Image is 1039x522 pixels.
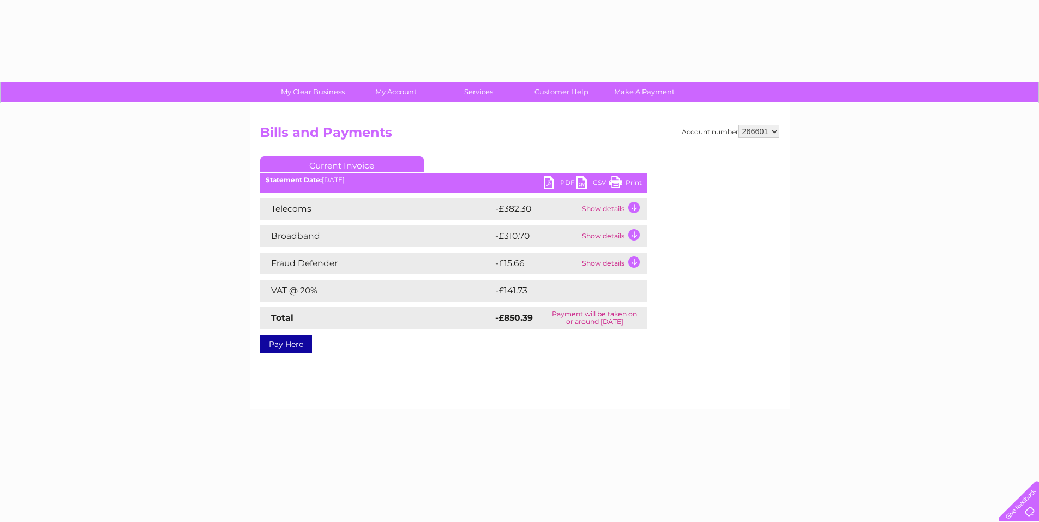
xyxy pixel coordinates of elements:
a: Print [609,176,642,192]
td: Broadband [260,225,493,247]
a: CSV [576,176,609,192]
td: Telecoms [260,198,493,220]
td: Fraud Defender [260,253,493,274]
a: My Clear Business [268,82,358,102]
div: [DATE] [260,176,647,184]
div: Account number [682,125,779,138]
a: Pay Here [260,335,312,353]
td: -£310.70 [493,225,579,247]
td: VAT @ 20% [260,280,493,302]
strong: -£850.39 [495,313,533,323]
a: Services [434,82,524,102]
td: -£15.66 [493,253,579,274]
a: Make A Payment [599,82,689,102]
strong: Total [271,313,293,323]
td: Show details [579,225,647,247]
td: Show details [579,253,647,274]
b: Statement Date: [266,176,322,184]
h2: Bills and Payments [260,125,779,146]
td: -£141.73 [493,280,628,302]
td: Payment will be taken on or around [DATE] [542,307,647,329]
td: Show details [579,198,647,220]
a: Customer Help [517,82,606,102]
a: My Account [351,82,441,102]
a: Current Invoice [260,156,424,172]
td: -£382.30 [493,198,579,220]
a: PDF [544,176,576,192]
